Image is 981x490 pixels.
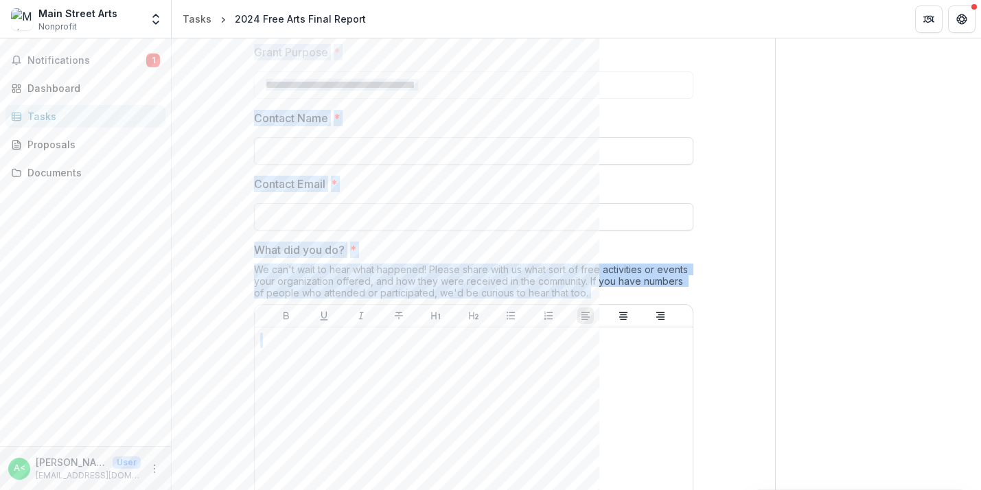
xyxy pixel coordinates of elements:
p: Contact Email [254,176,325,192]
button: Get Help [948,5,976,33]
div: Main Street Arts [38,6,117,21]
span: Notifications [27,55,146,67]
button: Partners [915,5,943,33]
button: Open entity switcher [146,5,165,33]
img: Main Street Arts [11,8,33,30]
div: Documents [27,165,154,180]
a: Documents [5,161,165,184]
div: Tasks [183,12,211,26]
button: Notifications1 [5,49,165,71]
button: Heading 1 [428,307,444,324]
button: Underline [316,307,332,324]
button: Align Right [652,307,669,324]
a: Dashboard [5,77,165,100]
span: Nonprofit [38,21,77,33]
button: Align Center [615,307,632,324]
button: Align Left [577,307,594,324]
p: [EMAIL_ADDRESS][DOMAIN_NAME] [36,469,141,482]
a: Tasks [5,105,165,128]
a: Tasks [177,9,217,29]
button: More [146,460,163,477]
button: Bullet List [503,307,519,324]
button: Italicize [353,307,369,324]
p: What did you do? [254,242,345,258]
div: Ashley Storrow <ashley@mainstreetarts.org> [14,464,25,473]
button: Bold [278,307,295,324]
span: 1 [146,54,160,67]
nav: breadcrumb [177,9,371,29]
div: Proposals [27,137,154,152]
button: Heading 2 [465,307,482,324]
button: Ordered List [540,307,557,324]
p: Grant Purpose [254,44,328,60]
div: Dashboard [27,81,154,95]
p: User [113,456,141,469]
div: 2024 Free Arts Final Report [235,12,366,26]
div: Tasks [27,109,154,124]
a: Proposals [5,133,165,156]
button: Strike [391,307,407,324]
p: Contact Name [254,110,328,126]
p: [PERSON_NAME] <[PERSON_NAME][EMAIL_ADDRESS][DOMAIN_NAME]> [36,455,107,469]
div: We can't wait to hear what happened! Please share with us what sort of free activities or events ... [254,264,693,304]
